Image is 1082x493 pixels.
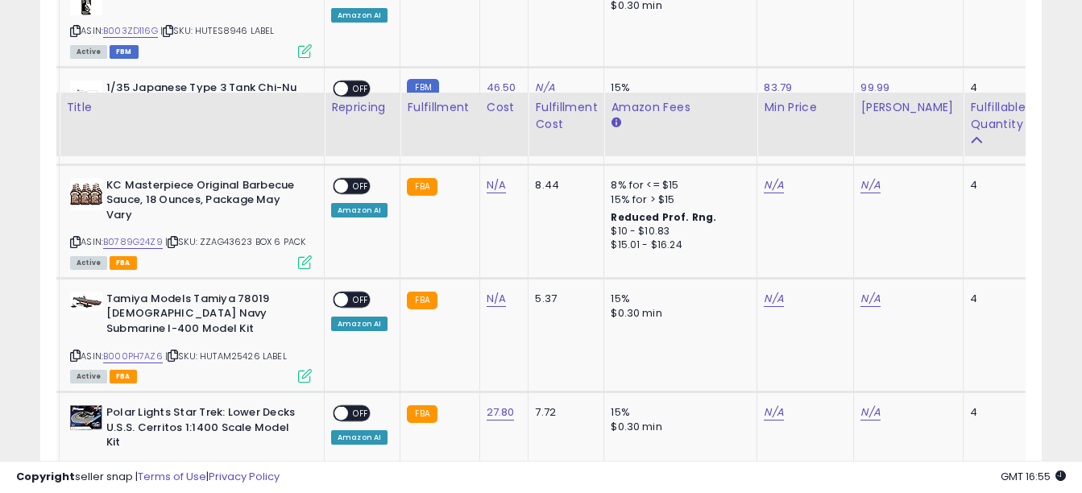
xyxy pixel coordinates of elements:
[764,80,792,96] a: 83.79
[110,370,137,383] span: FBA
[535,99,597,133] div: Fulfillment Cost
[165,350,287,362] span: | SKU: HUTAM25426 LABEL
[70,45,107,59] span: All listings currently available for purchase on Amazon
[535,80,554,96] a: N/A
[764,99,847,116] div: Min Price
[611,292,744,306] div: 15%
[160,24,275,37] span: | SKU: HUTES8946 LABEL
[103,350,163,363] a: B000PH7AZ6
[764,291,783,307] a: N/A
[70,292,312,381] div: ASIN:
[331,8,388,23] div: Amazon AI
[487,404,515,420] a: 27.80
[70,370,107,383] span: All listings currently available for purchase on Amazon
[1001,469,1066,484] span: 2025-10-13 16:55 GMT
[331,317,388,331] div: Amazon AI
[611,116,620,130] small: Amazon Fees.
[611,306,744,321] div: $0.30 min
[106,81,302,100] b: 1/35 Japanese Type 3 Tank Chi-Nu
[860,99,956,116] div: [PERSON_NAME]
[70,292,102,311] img: 318INnEK+SL._SL40_.jpg
[70,81,102,113] img: 41lKtSM5A1L._SL40_.jpg
[348,82,374,96] span: OFF
[611,420,744,434] div: $0.30 min
[103,235,163,249] a: B0789G24Z9
[535,405,591,420] div: 7.72
[165,235,306,248] span: | SKU: ZZAG43623 BOX 6 PACK
[16,469,75,484] strong: Copyright
[331,430,388,445] div: Amazon AI
[106,292,302,341] b: Tamiya Models Tamiya 78019 [DEMOGRAPHIC_DATA] Navy Submarine I-400 Model Kit
[535,178,591,193] div: 8.44
[611,225,744,238] div: $10 - $10.83
[860,291,880,307] a: N/A
[487,291,506,307] a: N/A
[611,99,750,116] div: Amazon Fees
[209,469,280,484] a: Privacy Policy
[331,99,393,116] div: Repricing
[535,292,591,306] div: 5.37
[106,405,302,454] b: Polar Lights Star Trek: Lower Decks U.S.S. Cerritos 1:1400 Scale Model Kit
[110,256,137,270] span: FBA
[611,405,744,420] div: 15%
[611,178,744,193] div: 8% for <= $15
[860,177,880,193] a: N/A
[970,178,1020,193] div: 4
[860,404,880,420] a: N/A
[110,45,139,59] span: FBM
[970,405,1020,420] div: 4
[331,203,388,217] div: Amazon AI
[970,81,1020,95] div: 4
[970,99,1026,133] div: Fulfillable Quantity
[70,178,312,267] div: ASIN:
[611,238,744,252] div: $15.01 - $16.24
[611,81,744,95] div: 15%
[860,80,889,96] a: 99.99
[66,99,317,116] div: Title
[138,469,206,484] a: Terms of Use
[348,292,374,306] span: OFF
[611,210,716,224] b: Reduced Prof. Rng.
[106,178,302,227] b: KC Masterpiece Original Barbecue Sauce, 18 Ounces, Package May Vary
[407,99,472,116] div: Fulfillment
[407,79,438,96] small: FBM
[611,193,744,207] div: 15% for > $15
[407,178,437,196] small: FBA
[407,405,437,423] small: FBA
[70,405,102,430] img: 51nWXVh8euL._SL40_.jpg
[407,292,437,309] small: FBA
[70,178,102,210] img: 51au85JwKhL._SL40_.jpg
[16,470,280,485] div: seller snap | |
[487,177,506,193] a: N/A
[70,256,107,270] span: All listings currently available for purchase on Amazon
[348,179,374,193] span: OFF
[487,80,516,96] a: 46.50
[348,407,374,420] span: OFF
[103,24,158,38] a: B003ZD116G
[764,404,783,420] a: N/A
[487,99,522,116] div: Cost
[970,292,1020,306] div: 4
[764,177,783,193] a: N/A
